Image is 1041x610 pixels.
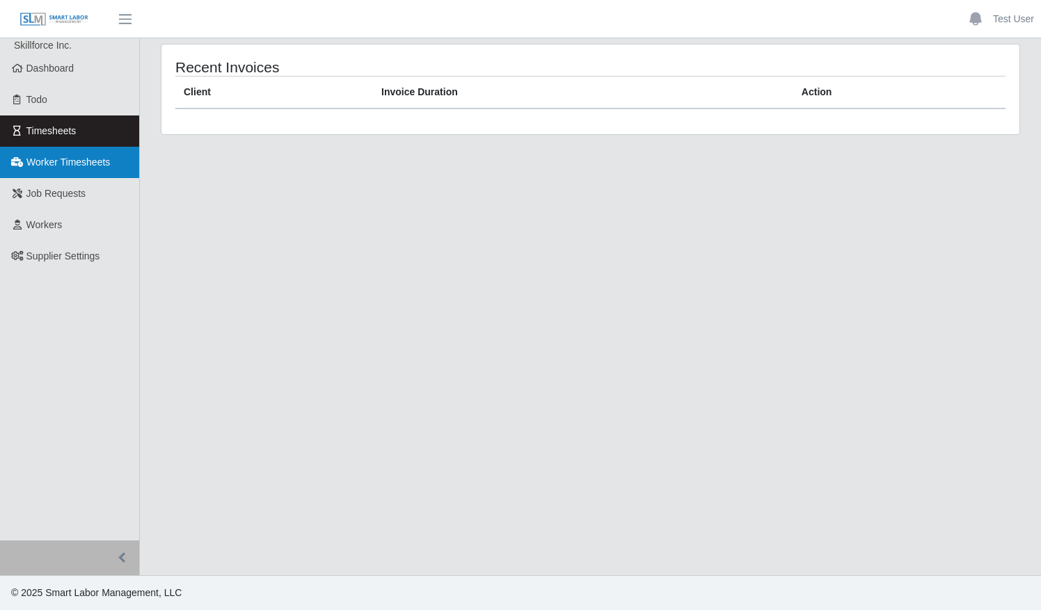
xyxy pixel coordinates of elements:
span: Timesheets [26,125,77,136]
h4: Recent Invoices [175,58,509,76]
span: Todo [26,94,47,105]
span: Supplier Settings [26,250,100,262]
span: © 2025 Smart Labor Management, LLC [11,587,182,598]
th: Invoice Duration [373,77,793,109]
img: SLM Logo [19,12,89,27]
span: Workers [26,219,63,230]
a: Test User [993,12,1034,26]
span: Skillforce Inc. [14,40,72,51]
th: Client [175,77,373,109]
th: Action [793,77,1006,109]
span: Worker Timesheets [26,156,110,168]
span: Job Requests [26,188,86,199]
span: Dashboard [26,63,74,74]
